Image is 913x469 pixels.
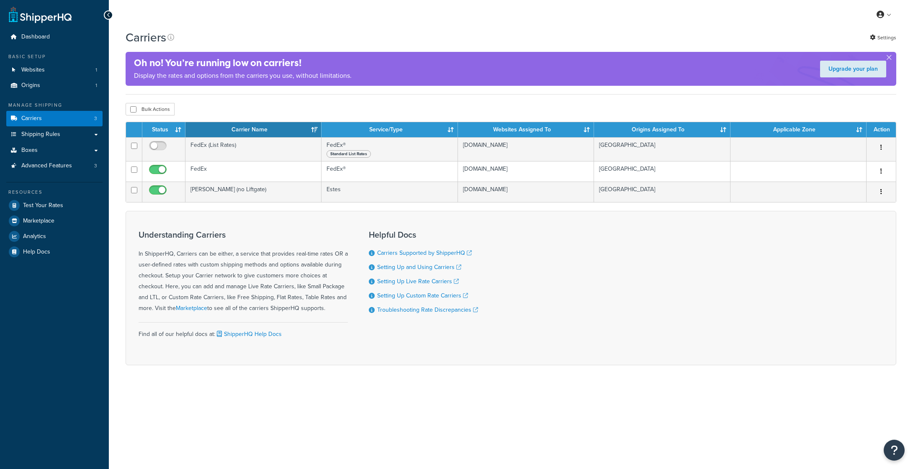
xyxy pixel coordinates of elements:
[185,122,321,137] th: Carrier Name: activate to sort column ascending
[134,56,352,70] h4: Oh no! You’re running low on carriers!
[594,122,730,137] th: Origins Assigned To: activate to sort column ascending
[6,143,103,158] a: Boxes
[94,162,97,169] span: 3
[458,182,594,202] td: [DOMAIN_NAME]
[95,82,97,89] span: 1
[884,440,905,461] button: Open Resource Center
[94,115,97,122] span: 3
[321,137,458,161] td: FedEx®
[23,218,54,225] span: Marketplace
[594,182,730,202] td: [GEOGRAPHIC_DATA]
[139,322,348,340] div: Find all of our helpful docs at:
[6,62,103,78] li: Websites
[6,229,103,244] a: Analytics
[21,115,42,122] span: Carriers
[139,230,348,239] h3: Understanding Carriers
[327,150,371,158] span: Standard List Rates
[176,304,207,313] a: Marketplace
[23,233,46,240] span: Analytics
[458,137,594,161] td: [DOMAIN_NAME]
[6,111,103,126] li: Carriers
[6,78,103,93] li: Origins
[377,277,459,286] a: Setting Up Live Rate Carriers
[21,67,45,74] span: Websites
[185,182,321,202] td: [PERSON_NAME] (no Liftgate)
[458,122,594,137] th: Websites Assigned To: activate to sort column ascending
[6,189,103,196] div: Resources
[321,122,458,137] th: Service/Type: activate to sort column ascending
[6,158,103,174] li: Advanced Features
[6,198,103,213] a: Test Your Rates
[215,330,282,338] a: ShipperHQ Help Docs
[6,62,103,78] a: Websites 1
[458,161,594,182] td: [DOMAIN_NAME]
[867,122,896,137] th: Action
[21,33,50,41] span: Dashboard
[6,244,103,259] a: Help Docs
[21,147,38,154] span: Boxes
[6,111,103,126] a: Carriers 3
[870,32,896,44] a: Settings
[820,61,886,77] a: Upgrade your plan
[594,161,730,182] td: [GEOGRAPHIC_DATA]
[21,131,60,138] span: Shipping Rules
[6,213,103,228] a: Marketplace
[139,230,348,314] div: In ShipperHQ, Carriers can be either, a service that provides real-time rates OR a user-defined r...
[6,158,103,174] a: Advanced Features 3
[21,82,40,89] span: Origins
[134,70,352,82] p: Display the rates and options from the carriers you use, without limitations.
[369,230,478,239] h3: Helpful Docs
[321,161,458,182] td: FedEx®
[321,182,458,202] td: Estes
[9,6,72,23] a: ShipperHQ Home
[377,263,461,272] a: Setting Up and Using Carriers
[730,122,867,137] th: Applicable Zone: activate to sort column ascending
[185,161,321,182] td: FedEx
[6,78,103,93] a: Origins 1
[594,137,730,161] td: [GEOGRAPHIC_DATA]
[126,103,175,115] button: Bulk Actions
[23,249,50,256] span: Help Docs
[126,29,166,46] h1: Carriers
[6,102,103,109] div: Manage Shipping
[142,122,185,137] th: Status: activate to sort column ascending
[185,137,321,161] td: FedEx (List Rates)
[6,53,103,60] div: Basic Setup
[23,202,63,209] span: Test Your Rates
[6,29,103,45] a: Dashboard
[377,249,472,257] a: Carriers Supported by ShipperHQ
[377,291,468,300] a: Setting Up Custom Rate Carriers
[21,162,72,169] span: Advanced Features
[6,127,103,142] a: Shipping Rules
[377,305,478,314] a: Troubleshooting Rate Discrepancies
[95,67,97,74] span: 1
